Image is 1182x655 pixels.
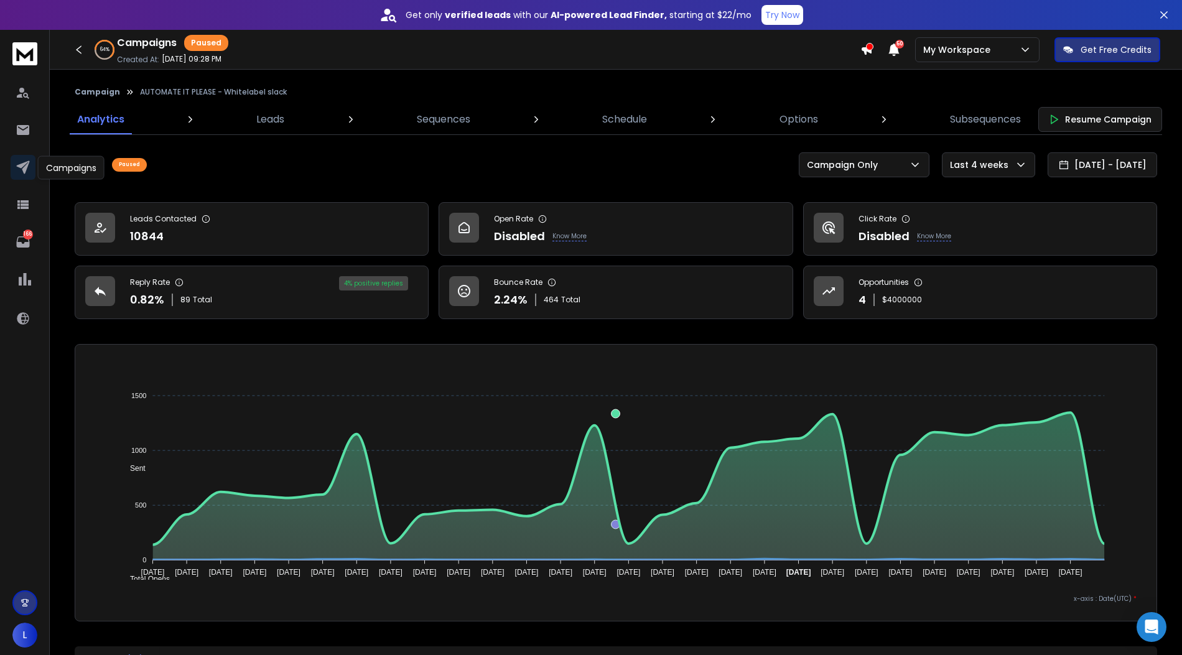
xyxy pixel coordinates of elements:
[77,112,124,127] p: Analytics
[413,568,437,577] tspan: [DATE]
[917,231,951,241] p: Know More
[12,42,37,65] img: logo
[494,291,528,309] p: 2.24 %
[583,568,607,577] tspan: [DATE]
[406,9,752,21] p: Get only with our starting at $22/mo
[544,295,559,305] span: 464
[130,277,170,287] p: Reply Rate
[991,568,1015,577] tspan: [DATE]
[12,623,37,648] button: L
[243,568,267,577] tspan: [DATE]
[779,112,818,127] p: Options
[11,230,35,254] a: 166
[379,568,403,577] tspan: [DATE]
[180,295,190,305] span: 89
[100,46,109,53] p: 64 %
[957,568,980,577] tspan: [DATE]
[561,295,580,305] span: Total
[162,54,221,64] p: [DATE] 09:28 PM
[942,105,1028,134] a: Subsequences
[131,447,146,454] tspan: 1000
[117,55,159,65] p: Created At:
[494,214,533,224] p: Open Rate
[551,9,667,21] strong: AI-powered Lead Finder,
[685,568,709,577] tspan: [DATE]
[481,568,505,577] tspan: [DATE]
[339,276,408,290] div: 4 % positive replies
[135,501,146,509] tspan: 500
[1025,568,1048,577] tspan: [DATE]
[447,568,471,577] tspan: [DATE]
[923,568,947,577] tspan: [DATE]
[193,295,212,305] span: Total
[552,231,587,241] p: Know More
[445,9,511,21] strong: verified leads
[859,291,866,309] p: 4
[895,40,904,49] span: 50
[439,266,793,319] a: Bounce Rate2.24%464Total
[1081,44,1152,56] p: Get Free Credits
[1038,107,1162,132] button: Resume Campaign
[719,568,743,577] tspan: [DATE]
[1137,612,1166,642] div: Open Intercom Messenger
[617,568,641,577] tspan: [DATE]
[651,568,674,577] tspan: [DATE]
[772,105,826,134] a: Options
[950,112,1021,127] p: Subsequences
[311,568,335,577] tspan: [DATE]
[75,266,429,319] a: Reply Rate0.82%89Total4% positive replies
[95,594,1137,603] p: x-axis : Date(UTC)
[130,291,164,309] p: 0.82 %
[70,105,132,134] a: Analytics
[184,35,228,51] div: Paused
[859,228,910,245] p: Disabled
[765,9,799,21] p: Try Now
[23,230,33,239] p: 166
[121,464,146,473] span: Sent
[143,556,147,564] tspan: 0
[75,87,120,97] button: Campaign
[549,568,573,577] tspan: [DATE]
[1054,37,1160,62] button: Get Free Credits
[277,568,300,577] tspan: [DATE]
[761,5,803,25] button: Try Now
[409,105,478,134] a: Sequences
[889,568,913,577] tspan: [DATE]
[175,568,199,577] tspan: [DATE]
[859,277,909,287] p: Opportunities
[855,568,878,577] tspan: [DATE]
[1059,568,1082,577] tspan: [DATE]
[753,568,776,577] tspan: [DATE]
[494,277,542,287] p: Bounce Rate
[923,44,995,56] p: My Workspace
[121,575,170,583] span: Total Opens
[803,202,1157,256] a: Click RateDisabledKnow More
[494,228,545,245] p: Disabled
[807,159,883,171] p: Campaign Only
[112,158,147,172] div: Paused
[821,568,845,577] tspan: [DATE]
[117,35,177,50] h1: Campaigns
[75,202,429,256] a: Leads Contacted10844
[345,568,369,577] tspan: [DATE]
[439,202,793,256] a: Open RateDisabledKnow More
[950,159,1013,171] p: Last 4 weeks
[786,568,811,577] tspan: [DATE]
[130,228,164,245] p: 10844
[859,214,896,224] p: Click Rate
[141,568,165,577] tspan: [DATE]
[803,266,1157,319] a: Opportunities4$4000000
[515,568,539,577] tspan: [DATE]
[417,112,470,127] p: Sequences
[882,295,922,305] p: $ 4000000
[256,112,284,127] p: Leads
[130,214,197,224] p: Leads Contacted
[131,392,146,399] tspan: 1500
[38,156,105,180] div: Campaigns
[249,105,292,134] a: Leads
[595,105,654,134] a: Schedule
[140,87,287,97] p: AUTOMATE IT PLEASE - Whitelabel slack
[1048,152,1157,177] button: [DATE] - [DATE]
